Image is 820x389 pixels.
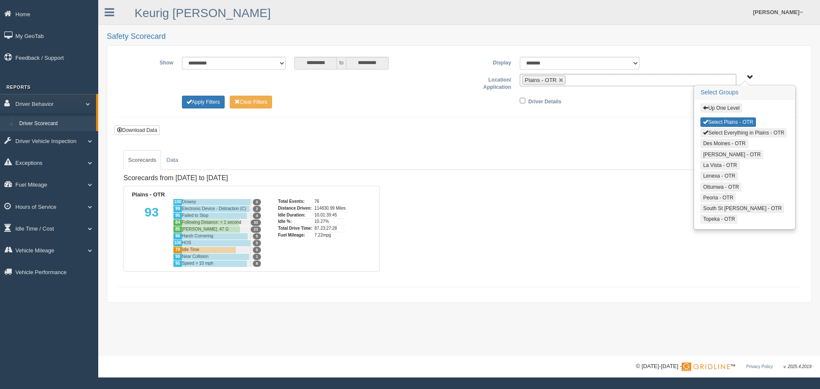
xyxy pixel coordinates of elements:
[253,254,261,260] span: 1
[278,225,312,232] div: Total Drive Time:
[700,139,748,148] button: Des Moines - OTR
[700,171,738,181] button: Lenexa - OTR
[700,150,763,159] button: [PERSON_NAME] - OTR
[173,246,182,253] div: 79
[700,161,739,170] button: La Vista - OTR
[253,240,261,246] span: 0
[700,214,738,224] button: Topeka - OTR
[123,174,380,182] h4: Scorecards from [DATE] to [DATE]
[700,103,742,113] button: Up One Level
[114,126,160,135] button: Download Data
[173,240,182,246] div: 100
[173,219,182,226] div: 84
[253,199,261,205] span: 0
[135,6,271,20] a: Keurig [PERSON_NAME]
[253,260,261,267] span: 8
[15,116,96,132] a: Driver Scorecard
[528,96,561,106] label: Driver Details
[173,212,182,219] div: 95
[459,74,515,91] label: Location/ Application
[123,150,161,170] a: Scorecards
[700,128,787,137] button: Select Everything in Plains - OTR
[173,260,182,267] div: 95
[700,193,736,202] button: Peoria - OTR
[278,232,312,239] div: Fuel Mileage:
[253,206,261,212] span: 2
[459,57,515,67] label: Display
[130,199,173,267] div: 93
[182,96,225,108] button: Change Filter Options
[230,96,272,108] button: Change Filter Options
[314,212,346,219] div: 10.01:39:45
[251,226,261,233] span: 23
[253,233,261,240] span: 5
[278,212,312,219] div: Idle Duration:
[700,117,756,127] button: Select Plains - OTR
[278,199,312,205] div: Total Events:
[314,232,346,239] div: 7.22mpg
[694,86,795,99] h3: Select Groups
[636,362,811,371] div: © [DATE]-[DATE] - ™
[173,233,182,240] div: 96
[314,205,346,212] div: 114830.99 Miles
[278,218,312,225] div: Idle %:
[314,225,346,232] div: 87.23:27:28
[162,150,183,170] a: Data
[314,218,346,225] div: 10.27%
[525,77,556,83] span: Plains - OTR
[784,364,811,369] span: v. 2025.4.2019
[253,213,261,219] span: 4
[253,247,261,253] span: 0
[132,191,165,198] b: Plains - OTR
[700,182,741,192] button: Ottumwa - OTR
[173,205,182,212] div: 99
[746,364,773,369] a: Privacy Policy
[121,57,178,67] label: Show
[337,57,346,70] span: to
[278,205,312,212] div: Distance Driven:
[173,226,182,233] div: 85
[107,32,811,41] h2: Safety Scorecard
[173,199,182,205] div: 100
[700,204,784,213] button: South St [PERSON_NAME] - OTR
[251,219,261,226] span: 33
[682,363,730,371] img: Gridline
[314,199,346,205] div: 76
[173,253,182,260] div: 98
